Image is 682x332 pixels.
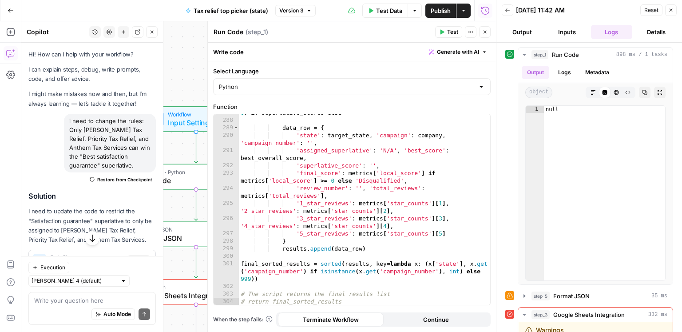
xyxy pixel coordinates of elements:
button: Tax relief top picker (state) [180,4,274,18]
div: WorkflowInput SettingsInputs [114,106,279,132]
div: Write code [208,43,496,61]
g: Edge from start to step_1 [194,132,198,163]
span: step_1 [531,50,548,59]
div: 299 [214,245,239,252]
span: Terminate Workflow [303,315,359,324]
div: 288 [214,116,239,124]
span: Code Changes [50,255,124,259]
button: Apply [127,255,150,267]
button: 332 ms [518,308,673,322]
div: 292 [214,162,239,169]
div: 298 [214,237,239,245]
span: Integration [139,283,250,291]
span: Restore from Checkpoint [97,176,152,183]
button: Logs [553,66,576,79]
span: 332 ms [648,311,667,319]
button: 35 ms [518,289,673,303]
p: I can explain steps, debug, write prompts, code, and offer advice. [28,65,156,84]
g: Edge from step_5 to step_3 [194,247,198,278]
textarea: Run Code [214,28,243,36]
span: Google Sheets Integration [139,290,250,301]
span: Input Settings [168,117,221,128]
span: Execution [40,264,65,272]
div: ErrorIntegrationGoogle Sheets IntegrationStep 3 [114,279,279,305]
div: 304 [214,298,239,305]
span: Publish [431,6,451,15]
div: 303 [214,290,239,298]
div: 291 [214,147,239,162]
button: Test [435,26,462,38]
span: Workflow [168,110,221,119]
div: 1 [526,106,544,113]
span: Tax relief top picker (state) [194,6,268,15]
span: ( step_1 ) [246,28,268,36]
button: Metadata [580,66,615,79]
button: Logs [591,25,632,39]
p: Hi! How can I help with your workflow? [28,50,156,59]
div: 289 [214,124,239,132]
div: 293 [214,169,239,184]
input: Claude Sonnet 4 (default) [32,276,117,285]
span: Run Code [139,175,250,186]
span: Continue [423,315,449,324]
div: 300 [214,252,239,260]
g: Edge from step_1 to step_5 [194,189,198,220]
div: 296 [214,215,239,230]
button: 898 ms / 1 tasks [518,48,673,62]
label: Function [213,102,491,111]
button: Inputs [547,25,588,39]
button: Continue [384,312,489,327]
span: Generate with AI [437,48,479,56]
span: object [525,87,552,98]
span: Auto Mode [103,310,131,318]
div: 294 [214,184,239,200]
span: Google Sheets Integration [553,310,625,319]
span: Run Code [552,50,579,59]
div: i need to change the rules: Only [PERSON_NAME] Tax Relief, Priority Tax Relief, and Anthem Tax Se... [64,114,156,172]
button: Output [522,66,549,79]
span: 898 ms / 1 tasks [616,51,667,59]
span: Test [447,28,458,36]
button: Generate with AI [425,46,491,58]
button: Reset [640,4,662,16]
button: Execution [28,262,69,273]
p: I might make mistakes now and then, but I’m always learning — let’s tackle it together! [28,89,156,108]
div: 898 ms / 1 tasks [518,62,673,284]
span: step_5 [531,292,550,300]
span: Format JSON [139,233,250,244]
span: 35 ms [651,292,667,300]
button: Auto Mode [91,308,135,320]
div: Copilot [27,28,87,36]
div: 302 [214,283,239,290]
span: Version 3 [279,7,304,15]
p: I need to update the code to restrict the "Satisfaction guarantee" superlative to only be assigne... [28,207,156,244]
span: Run Code · Python [139,168,250,176]
input: Python [219,82,474,91]
a: When the step fails: [213,316,273,324]
button: Publish [425,4,456,18]
span: Reset [644,6,658,14]
div: 301 [214,260,239,283]
span: Format JSON [553,292,590,300]
span: Format JSON [139,225,250,234]
div: Run Code · PythonRun CodeStep 1 [114,164,279,190]
button: Version 3 [275,5,316,16]
button: Restore from Checkpoint [86,174,156,185]
label: Select Language [213,67,491,76]
button: Details [636,25,677,39]
div: Format JSONFormat JSONStep 5 [114,221,279,247]
div: 290 [214,132,239,147]
button: Output [502,25,543,39]
button: Test Data [362,4,408,18]
div: 295 [214,200,239,215]
div: 297 [214,230,239,237]
span: Toggle code folding, rows 289 through 298 [234,124,238,132]
span: Test Data [376,6,402,15]
span: step_3 [531,310,550,319]
h2: Solution [28,192,156,200]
